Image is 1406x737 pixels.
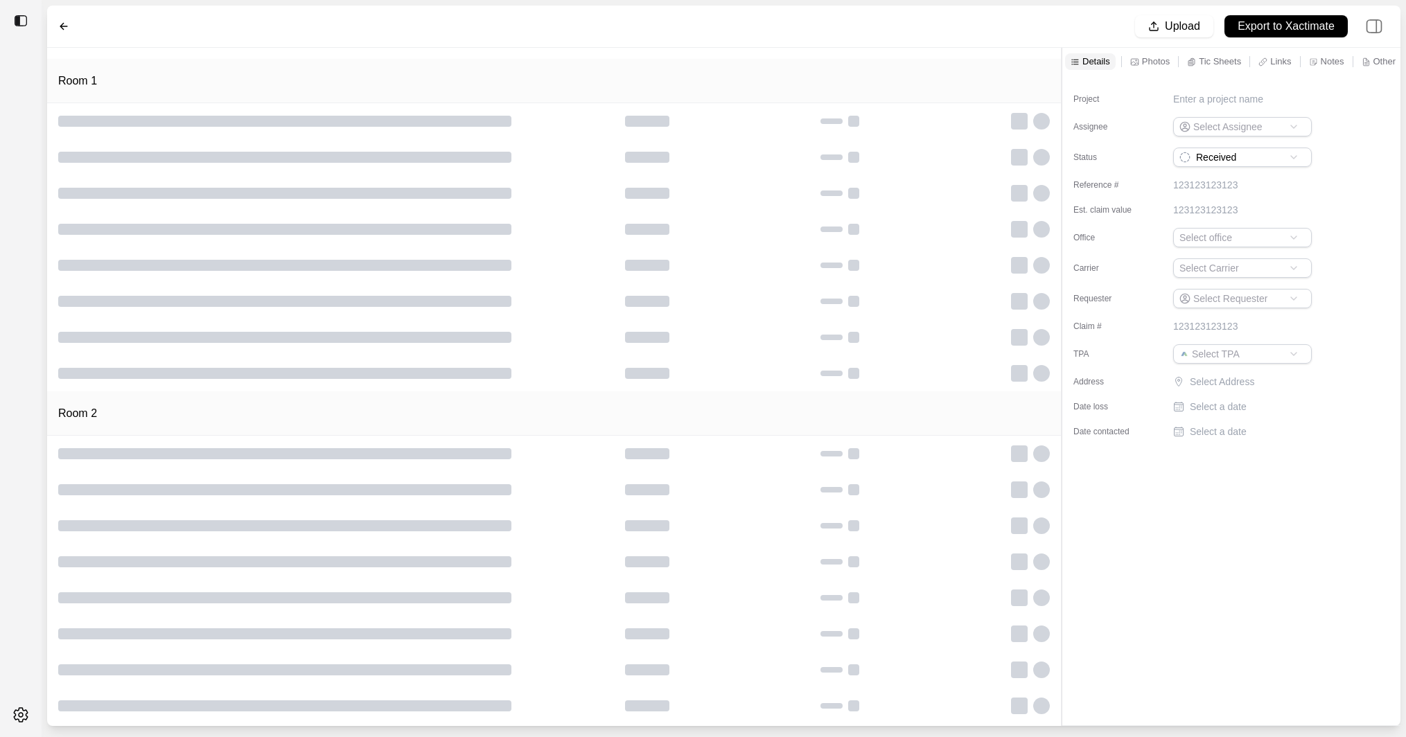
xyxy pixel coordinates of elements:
[1073,121,1143,132] label: Assignee
[1073,204,1143,215] label: Est. claim value
[1173,319,1238,333] p: 123123123123
[1073,152,1143,163] label: Status
[1073,348,1143,359] label: TPA
[1073,321,1143,332] label: Claim #
[1190,400,1247,414] p: Select a date
[14,14,28,28] img: toggle sidebar
[1082,55,1110,67] p: Details
[1073,232,1143,243] label: Office
[1073,94,1143,105] label: Project
[1173,178,1238,192] p: 123123123123
[1270,55,1291,67] p: Links
[1238,19,1335,35] p: Export to Xactimate
[1190,375,1315,389] p: Select Address
[1073,263,1143,274] label: Carrier
[1224,15,1348,37] button: Export to Xactimate
[1359,11,1389,42] img: right-panel.svg
[58,405,97,422] h1: Room 2
[1073,376,1143,387] label: Address
[58,73,97,89] h1: Room 1
[1173,203,1238,217] p: 123123123123
[1199,55,1241,67] p: Tic Sheets
[1073,426,1143,437] label: Date contacted
[1073,179,1143,190] label: Reference #
[1165,19,1200,35] p: Upload
[1073,293,1143,304] label: Requester
[1190,425,1247,438] p: Select a date
[1373,55,1396,67] p: Other
[1073,401,1143,412] label: Date loss
[1321,55,1344,67] p: Notes
[1135,15,1213,37] button: Upload
[1142,55,1170,67] p: Photos
[1173,92,1263,106] p: Enter a project name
